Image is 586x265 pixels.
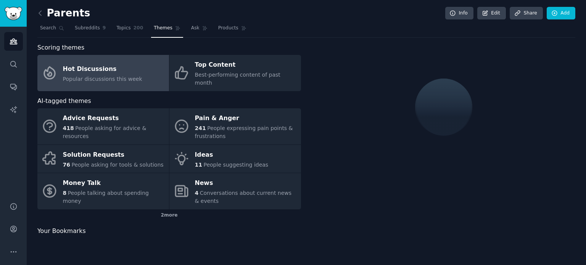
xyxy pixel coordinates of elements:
[72,22,108,38] a: Subreddits9
[169,145,301,173] a: Ideas11People suggesting ideas
[63,162,70,168] span: 76
[169,173,301,209] a: News4Conversations about current news & events
[40,25,56,32] span: Search
[195,162,202,168] span: 11
[63,149,164,161] div: Solution Requests
[63,177,165,190] div: Money Talk
[63,76,142,82] span: Popular discussions this week
[103,25,106,32] span: 9
[37,209,301,222] div: 2 more
[63,63,142,75] div: Hot Discussions
[37,226,86,236] span: Your Bookmarks
[195,149,269,161] div: Ideas
[195,190,292,204] span: Conversations about current news & events
[71,162,163,168] span: People asking for tools & solutions
[169,108,301,145] a: Pain & Anger241People expressing pain points & frustrations
[195,190,199,196] span: 4
[188,22,210,38] a: Ask
[37,96,91,106] span: AI-tagged themes
[63,112,165,125] div: Advice Requests
[37,22,67,38] a: Search
[5,7,22,20] img: GummySearch logo
[510,7,543,20] a: Share
[63,190,149,204] span: People talking about spending money
[169,55,301,91] a: Top ContentBest-performing content of past month
[195,125,293,139] span: People expressing pain points & frustrations
[547,7,575,20] a: Add
[114,22,146,38] a: Topics200
[203,162,268,168] span: People suggesting ideas
[445,7,473,20] a: Info
[37,108,169,145] a: Advice Requests418People asking for advice & resources
[63,190,67,196] span: 8
[63,125,146,139] span: People asking for advice & resources
[191,25,200,32] span: Ask
[37,7,90,19] h2: Parents
[134,25,143,32] span: 200
[63,125,74,131] span: 418
[195,177,297,190] div: News
[37,145,169,173] a: Solution Requests76People asking for tools & solutions
[195,72,280,86] span: Best-performing content of past month
[37,55,169,91] a: Hot DiscussionsPopular discussions this week
[477,7,506,20] a: Edit
[154,25,172,32] span: Themes
[195,59,297,71] div: Top Content
[218,25,238,32] span: Products
[195,125,206,131] span: 241
[151,22,183,38] a: Themes
[116,25,130,32] span: Topics
[37,173,169,209] a: Money Talk8People talking about spending money
[216,22,249,38] a: Products
[37,43,84,53] span: Scoring themes
[75,25,100,32] span: Subreddits
[195,112,297,125] div: Pain & Anger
